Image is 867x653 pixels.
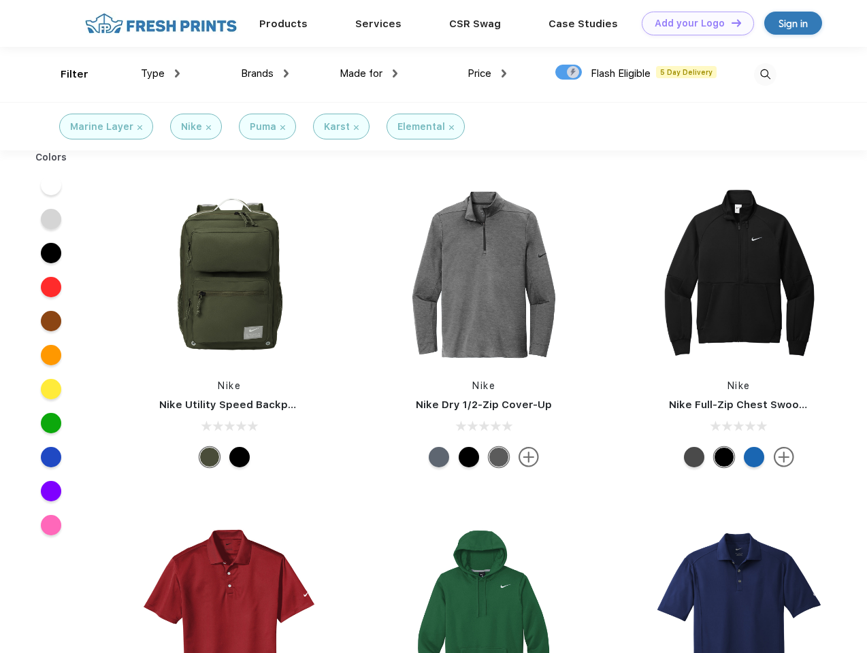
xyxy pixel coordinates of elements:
span: Made for [340,67,382,80]
img: dropdown.png [502,69,506,78]
img: func=resize&h=266 [649,184,830,365]
a: Nike [218,380,241,391]
div: Black [229,447,250,467]
img: filter_cancel.svg [137,125,142,130]
img: filter_cancel.svg [449,125,454,130]
img: filter_cancel.svg [280,125,285,130]
span: Type [141,67,165,80]
div: Black Heather [489,447,509,467]
a: Services [355,18,402,30]
div: Nike [181,120,202,134]
img: func=resize&h=266 [139,184,320,365]
img: more.svg [519,447,539,467]
a: Nike Full-Zip Chest Swoosh Jacket [669,399,850,411]
a: Sign in [764,12,822,35]
div: Puma [250,120,276,134]
div: Karst [324,120,350,134]
div: Elemental [397,120,445,134]
div: Sign in [779,16,808,31]
div: Cargo Khaki [199,447,220,467]
div: Royal [744,447,764,467]
img: filter_cancel.svg [354,125,359,130]
a: Nike Utility Speed Backpack [159,399,306,411]
div: Navy Heather [429,447,449,467]
div: Filter [61,67,88,82]
img: filter_cancel.svg [206,125,211,130]
div: Marine Layer [70,120,133,134]
a: Nike Dry 1/2-Zip Cover-Up [416,399,552,411]
span: 5 Day Delivery [656,66,717,78]
div: Black [459,447,479,467]
img: dropdown.png [393,69,397,78]
img: desktop_search.svg [754,63,776,86]
div: Black [714,447,734,467]
img: DT [732,19,741,27]
img: dropdown.png [175,69,180,78]
a: CSR Swag [449,18,501,30]
a: Nike [727,380,751,391]
div: Colors [25,150,78,165]
a: Products [259,18,308,30]
span: Price [468,67,491,80]
span: Brands [241,67,274,80]
div: Anthracite [684,447,704,467]
img: more.svg [774,447,794,467]
span: Flash Eligible [591,67,651,80]
img: func=resize&h=266 [393,184,574,365]
a: Nike [472,380,495,391]
div: Add your Logo [655,18,725,29]
img: fo%20logo%202.webp [81,12,241,35]
img: dropdown.png [284,69,289,78]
